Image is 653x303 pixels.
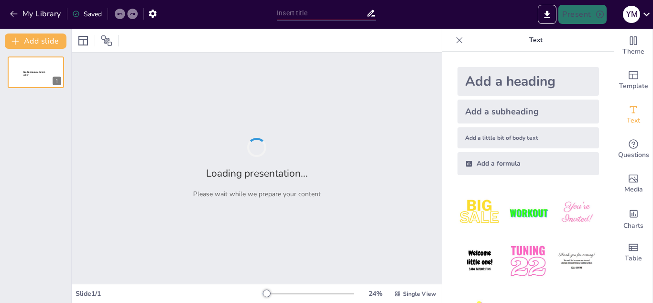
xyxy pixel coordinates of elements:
span: Template [619,81,648,91]
div: Change the overall theme [614,29,653,63]
img: 6.jpeg [555,239,599,283]
div: 1 [8,56,64,88]
span: Media [624,184,643,195]
p: Please wait while we prepare your content [193,190,321,199]
img: 5.jpeg [506,239,550,283]
div: Saved [72,10,102,19]
div: Get real-time input from your audience [614,132,653,167]
span: Questions [618,150,649,160]
img: 4.jpeg [457,239,502,283]
div: Add a little bit of body text [457,127,599,148]
span: Theme [622,46,644,57]
div: Add a subheading [457,100,599,123]
button: Present [558,5,606,24]
div: Add a formula [457,152,599,175]
img: 3.jpeg [555,191,599,235]
img: 2.jpeg [506,191,550,235]
div: Add ready made slides [614,63,653,98]
span: Single View [403,290,436,298]
button: Y M [623,5,640,24]
button: My Library [7,6,65,22]
span: Position [101,35,112,46]
div: Slide 1 / 1 [76,289,262,298]
div: Add images, graphics, shapes or video [614,167,653,201]
div: Y M [623,6,640,23]
span: Sendsteps presentation editor [23,71,45,76]
p: Text [467,29,605,52]
input: Insert title [277,6,366,20]
h2: Loading presentation... [206,167,308,180]
div: Add text boxes [614,98,653,132]
span: Charts [623,221,643,231]
div: 1 [53,77,61,85]
button: Export to PowerPoint [538,5,556,24]
span: Table [625,253,642,264]
div: Add a table [614,236,653,270]
button: Add slide [5,34,66,49]
div: 24 % [364,289,387,298]
span: Text [627,115,640,126]
div: Layout [76,33,91,48]
img: 1.jpeg [457,191,502,235]
div: Add a heading [457,67,599,96]
div: Add charts and graphs [614,201,653,236]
